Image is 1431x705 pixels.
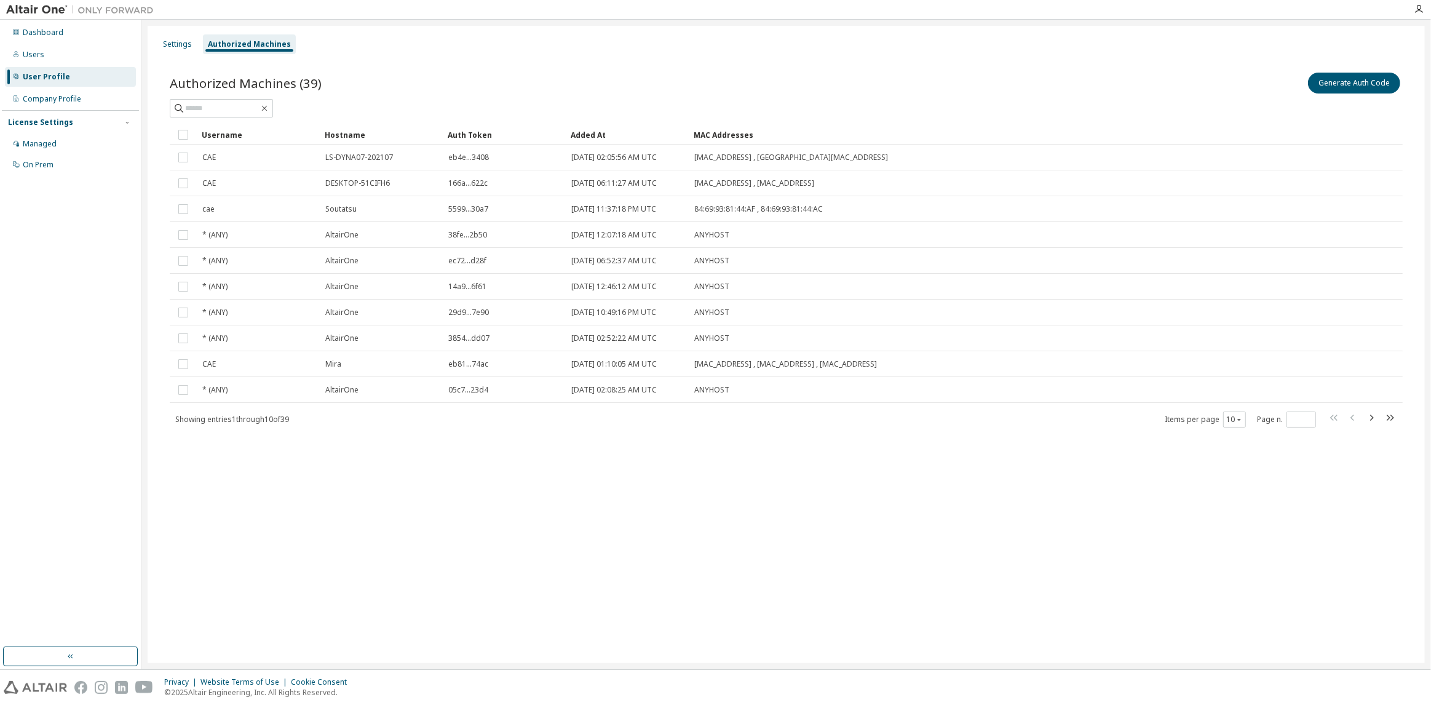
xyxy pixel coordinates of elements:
[164,677,200,687] div: Privacy
[135,681,153,694] img: youtube.svg
[448,282,486,292] span: 14a9...6f61
[200,677,291,687] div: Website Terms of Use
[202,333,228,343] span: * (ANY)
[694,125,1274,145] div: MAC Addresses
[202,385,228,395] span: * (ANY)
[571,125,684,145] div: Added At
[202,125,315,145] div: Username
[1165,412,1246,428] span: Items per page
[325,178,390,188] span: DESKTOP-51CIFH6
[202,153,216,162] span: CAE
[694,385,729,395] span: ANYHOST
[95,681,108,694] img: instagram.svg
[23,50,44,60] div: Users
[448,125,561,145] div: Auth Token
[164,687,354,698] p: © 2025 Altair Engineering, Inc. All Rights Reserved.
[175,414,289,424] span: Showing entries 1 through 10 of 39
[448,256,486,266] span: ec72...d28f
[694,359,877,369] span: [MAC_ADDRESS] , [MAC_ADDRESS] , [MAC_ADDRESS]
[202,230,228,240] span: * (ANY)
[694,204,823,214] span: 84:69:93:81:44:AF , 84:69:93:81:44:AC
[23,72,70,82] div: User Profile
[571,333,657,343] span: [DATE] 02:52:22 AM UTC
[448,385,488,395] span: 05c7...23d4
[202,308,228,317] span: * (ANY)
[23,139,57,149] div: Managed
[170,74,322,92] span: Authorized Machines (39)
[325,359,341,369] span: Mira
[325,230,359,240] span: AltairOne
[571,178,657,188] span: [DATE] 06:11:27 AM UTC
[694,153,888,162] span: [MAC_ADDRESS] , [GEOGRAPHIC_DATA][MAC_ADDRESS]
[23,94,81,104] div: Company Profile
[694,256,729,266] span: ANYHOST
[23,28,63,38] div: Dashboard
[8,117,73,127] div: License Settings
[325,308,359,317] span: AltairOne
[571,359,657,369] span: [DATE] 01:10:05 AM UTC
[325,282,359,292] span: AltairOne
[325,333,359,343] span: AltairOne
[571,204,656,214] span: [DATE] 11:37:18 PM UTC
[571,282,657,292] span: [DATE] 12:46:12 AM UTC
[6,4,160,16] img: Altair One
[115,681,128,694] img: linkedin.svg
[1308,73,1400,94] button: Generate Auth Code
[1226,415,1243,424] button: 10
[571,153,657,162] span: [DATE] 02:05:56 AM UTC
[694,178,814,188] span: [MAC_ADDRESS] , [MAC_ADDRESS]
[74,681,87,694] img: facebook.svg
[202,359,216,369] span: CAE
[694,282,729,292] span: ANYHOST
[202,204,215,214] span: cae
[694,230,729,240] span: ANYHOST
[325,385,359,395] span: AltairOne
[163,39,192,49] div: Settings
[325,204,357,214] span: Soutatsu
[448,178,488,188] span: 166a...622c
[694,333,729,343] span: ANYHOST
[1257,412,1316,428] span: Page n.
[291,677,354,687] div: Cookie Consent
[325,256,359,266] span: AltairOne
[448,359,488,369] span: eb81...74ac
[448,308,489,317] span: 29d9...7e90
[448,230,487,240] span: 38fe...2b50
[202,282,228,292] span: * (ANY)
[571,308,656,317] span: [DATE] 10:49:16 PM UTC
[694,308,729,317] span: ANYHOST
[325,153,393,162] span: LS-DYNA07-202107
[448,153,489,162] span: eb4e...3408
[4,681,67,694] img: altair_logo.svg
[571,230,657,240] span: [DATE] 12:07:18 AM UTC
[208,39,291,49] div: Authorized Machines
[325,125,438,145] div: Hostname
[202,178,216,188] span: CAE
[448,333,490,343] span: 3854...dd07
[448,204,488,214] span: 5599...30a7
[23,160,54,170] div: On Prem
[202,256,228,266] span: * (ANY)
[571,256,657,266] span: [DATE] 06:52:37 AM UTC
[571,385,657,395] span: [DATE] 02:08:25 AM UTC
